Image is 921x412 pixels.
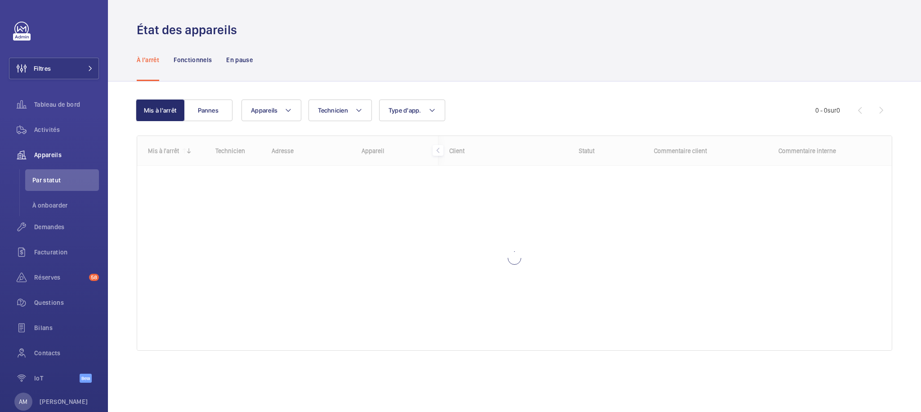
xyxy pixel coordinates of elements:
button: Filtres [9,58,99,79]
span: Appareils [251,107,277,114]
span: Bilans [34,323,99,332]
span: Filtres [34,64,51,73]
span: Activités [34,125,99,134]
span: Type d'app. [389,107,421,114]
span: 58 [89,274,99,281]
span: Demandes [34,222,99,231]
span: 0 - 0 0 [815,107,840,113]
button: Type d'app. [379,100,445,121]
p: À l'arrêt [137,55,159,64]
span: À onboarder [32,201,99,210]
span: sur [827,107,836,114]
button: Technicien [308,100,372,121]
button: Mis à l'arrêt [136,100,184,121]
span: Réserves [34,273,85,282]
p: [PERSON_NAME] [40,397,88,406]
span: Technicien [318,107,348,114]
span: Appareils [34,150,99,159]
span: Tableau de bord [34,100,99,109]
span: IoT [34,374,80,383]
span: Beta [80,374,92,383]
button: Pannes [184,100,232,121]
h1: État des appareils [137,22,242,38]
span: Par statut [32,176,99,185]
span: Contacts [34,349,99,358]
p: AM [19,397,27,406]
button: Appareils [241,100,301,121]
span: Facturation [34,248,99,257]
p: En pause [226,55,253,64]
p: Fonctionnels [174,55,212,64]
span: Questions [34,298,99,307]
